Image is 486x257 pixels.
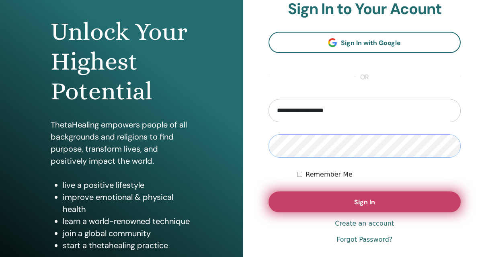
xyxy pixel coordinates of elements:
button: Sign In [269,191,461,212]
span: or [356,72,373,82]
span: Sign In with Google [341,39,401,47]
div: Keep me authenticated indefinitely or until I manually logout [297,170,461,179]
li: live a positive lifestyle [63,179,193,191]
a: Create an account [335,219,394,228]
li: improve emotional & physical health [63,191,193,215]
h1: Unlock Your Highest Potential [51,17,193,107]
a: Forgot Password? [336,235,392,245]
label: Remember Me [306,170,353,179]
span: Sign In [354,198,375,206]
p: ThetaHealing empowers people of all backgrounds and religions to find purpose, transform lives, a... [51,119,193,167]
li: join a global community [63,227,193,239]
a: Sign In with Google [269,32,461,53]
li: start a thetahealing practice [63,239,193,251]
li: learn a world-renowned technique [63,215,193,227]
